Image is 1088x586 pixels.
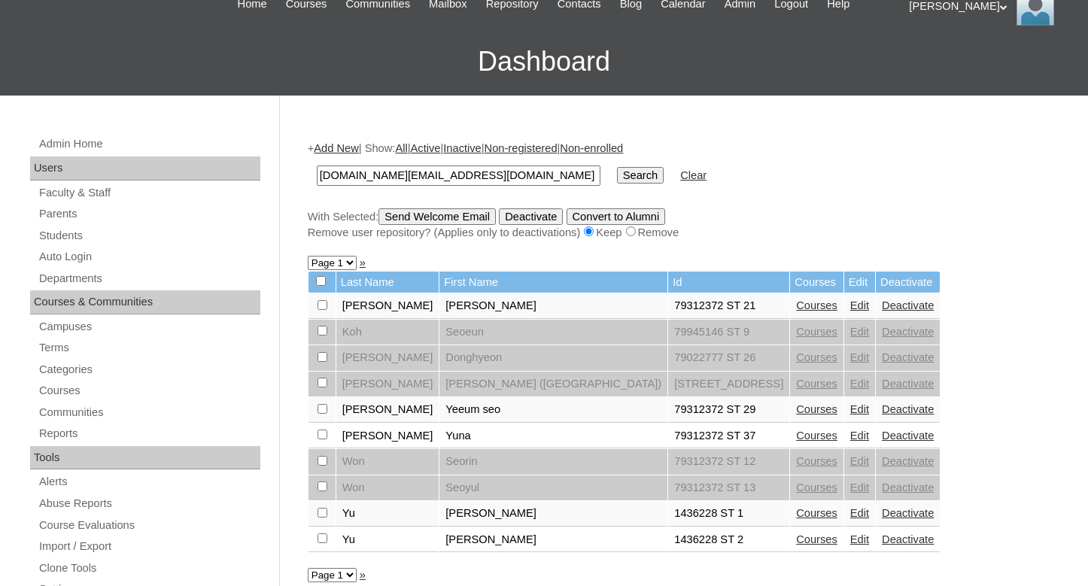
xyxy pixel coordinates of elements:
a: Courses [796,481,837,493]
td: 1436228 ST 2 [668,527,789,553]
td: Edit [844,272,875,293]
a: Deactivate [882,351,934,363]
td: 79312372 ST 37 [668,424,789,449]
a: Import / Export [38,537,260,556]
a: Abuse Reports [38,494,260,513]
td: [PERSON_NAME] ([GEOGRAPHIC_DATA]) [439,372,667,397]
a: Deactivate [882,299,934,311]
input: Convert to Alumni [567,208,666,225]
td: [STREET_ADDRESS] [668,372,789,397]
td: Yeeum seo [439,397,667,423]
td: [PERSON_NAME] [336,424,439,449]
a: Terms [38,339,260,357]
a: Deactivate [882,326,934,338]
input: Send Welcome Email [378,208,496,225]
td: Deactivate [876,272,940,293]
div: + | Show: | | | | [308,141,1053,240]
a: Add New [314,142,358,154]
td: [PERSON_NAME] [439,293,667,319]
a: Edit [850,533,869,545]
a: Courses [796,351,837,363]
a: Courses [796,299,837,311]
td: [PERSON_NAME] [336,345,439,371]
td: 79312372 ST 13 [668,475,789,501]
a: Edit [850,455,869,467]
a: Reports [38,424,260,443]
div: With Selected: [308,208,1053,241]
a: Courses [796,507,837,519]
a: Parents [38,205,260,223]
a: Courses [796,455,837,467]
a: Students [38,226,260,245]
td: Seorin [439,449,667,475]
a: Courses [38,381,260,400]
a: Course Evaluations [38,516,260,535]
td: Yu [336,527,439,553]
a: Inactive [443,142,482,154]
a: Edit [850,351,869,363]
a: Deactivate [882,430,934,442]
td: Koh [336,320,439,345]
a: Edit [850,507,869,519]
td: Donghyeon [439,345,667,371]
td: Seoeun [439,320,667,345]
a: Edit [850,430,869,442]
a: » [360,569,366,581]
a: Non-enrolled [560,142,623,154]
td: 79312372 ST 12 [668,449,789,475]
a: Departments [38,269,260,288]
a: Edit [850,378,869,390]
input: Search [317,165,600,186]
a: Courses [796,326,837,338]
a: Courses [796,430,837,442]
a: Courses [796,533,837,545]
td: Id [668,272,789,293]
a: Faculty & Staff [38,184,260,202]
a: Edit [850,326,869,338]
td: Won [336,475,439,501]
a: Courses [796,403,837,415]
a: Deactivate [882,403,934,415]
td: 79312372 ST 21 [668,293,789,319]
td: Won [336,449,439,475]
td: [PERSON_NAME] [336,293,439,319]
td: Last Name [336,272,439,293]
a: Clone Tools [38,559,260,578]
td: Seoyul [439,475,667,501]
a: Active [411,142,441,154]
div: Remove user repository? (Applies only to deactivations) Keep Remove [308,225,1053,241]
a: Edit [850,481,869,493]
a: Communities [38,403,260,422]
a: Deactivate [882,455,934,467]
td: Courses [790,272,843,293]
td: [PERSON_NAME] [336,372,439,397]
a: Non-registered [485,142,558,154]
a: Auto Login [38,247,260,266]
a: Edit [850,403,869,415]
h3: Dashboard [8,28,1080,96]
td: 79312372 ST 29 [668,397,789,423]
a: » [360,257,366,269]
td: 1436228 ST 1 [668,501,789,527]
a: Deactivate [882,481,934,493]
td: First Name [439,272,667,293]
a: Edit [850,299,869,311]
a: Categories [38,360,260,379]
a: All [395,142,407,154]
input: Search [617,167,664,184]
div: Courses & Communities [30,290,260,314]
td: [PERSON_NAME] [336,397,439,423]
a: Admin Home [38,135,260,153]
input: Deactivate [499,208,563,225]
td: Yu [336,501,439,527]
td: 79945146 ST 9 [668,320,789,345]
a: Deactivate [882,533,934,545]
td: 79022777 ST 26 [668,345,789,371]
td: [PERSON_NAME] [439,501,667,527]
a: Clear [680,169,707,181]
td: Yuna [439,424,667,449]
div: Tools [30,446,260,470]
a: Campuses [38,317,260,336]
a: Courses [796,378,837,390]
td: [PERSON_NAME] [439,527,667,553]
